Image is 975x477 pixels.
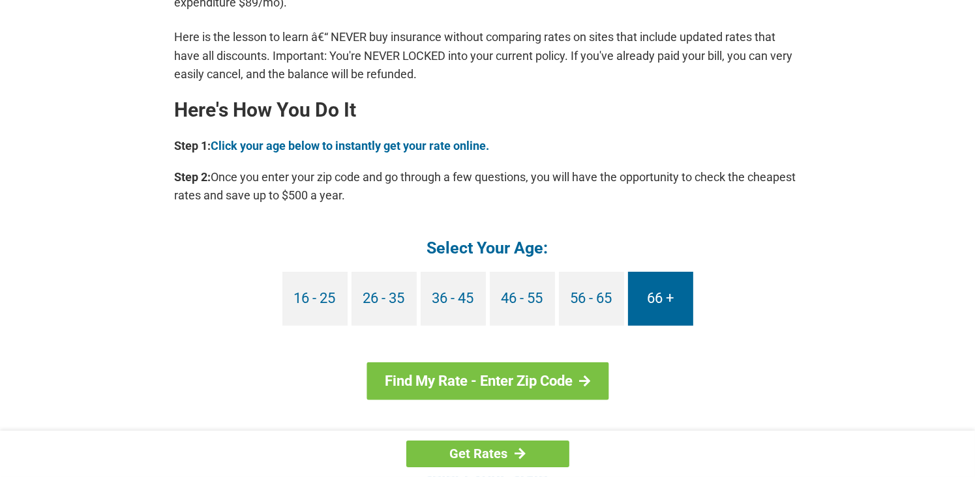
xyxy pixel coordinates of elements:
b: Step 2: [175,170,211,184]
a: 66 + [628,272,693,326]
a: 16 - 25 [282,272,348,326]
a: Get Rates [406,441,569,467]
h4: Select Your Age: [175,237,801,259]
a: Click your age below to instantly get your rate online. [211,139,490,152]
h2: Here's How You Do It [175,100,801,121]
a: 36 - 45 [421,272,486,326]
a: Find My Rate - Enter Zip Code [367,362,608,400]
b: Step 1: [175,139,211,152]
a: 26 - 35 [352,272,417,326]
a: 46 - 55 [490,272,555,326]
a: 56 - 65 [559,272,624,326]
p: Once you enter your zip code and go through a few questions, you will have the opportunity to che... [175,168,801,205]
p: Here is the lesson to learn â€“ NEVER buy insurance without comparing rates on sites that include... [175,28,801,83]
